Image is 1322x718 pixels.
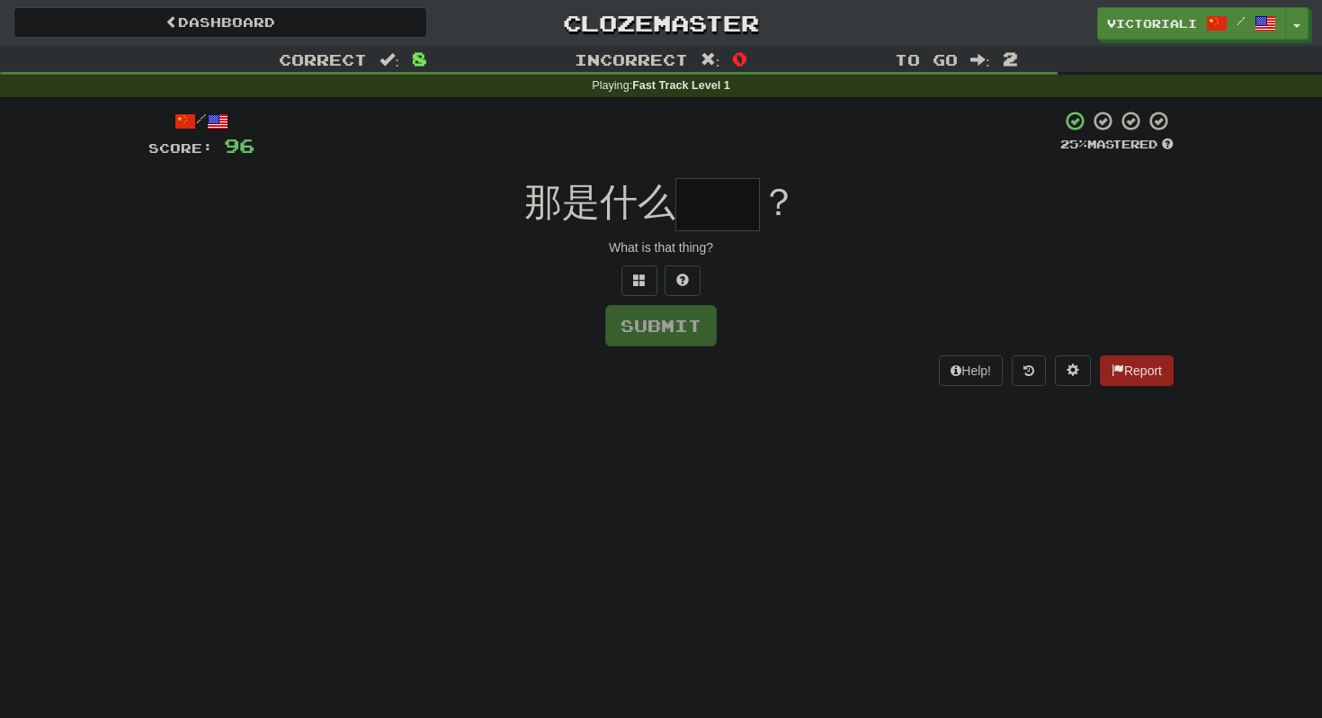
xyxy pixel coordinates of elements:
span: 2 [1003,48,1018,69]
div: What is that thing? [148,238,1174,256]
a: VictoriaLi / [1097,7,1286,40]
span: : [701,52,720,67]
strong: Fast Track Level 1 [632,79,730,92]
span: Incorrect [575,50,688,68]
div: / [148,110,255,132]
button: Submit [605,305,717,346]
button: Round history (alt+y) [1012,355,1046,386]
span: 0 [732,48,747,69]
a: Dashboard [13,7,427,38]
span: 8 [412,48,427,69]
span: To go [895,50,958,68]
span: : [970,52,990,67]
span: Correct [279,50,367,68]
button: Report [1100,355,1174,386]
span: / [1237,14,1246,27]
button: Help! [939,355,1003,386]
span: : [380,52,399,67]
button: Switch sentence to multiple choice alt+p [621,265,657,296]
span: VictoriaLi [1107,15,1197,31]
a: Clozemaster [454,7,868,39]
div: Mastered [1060,137,1174,153]
span: ？ [760,181,798,223]
button: Single letter hint - you only get 1 per sentence and score half the points! alt+h [665,265,701,296]
span: 25 % [1060,137,1087,151]
span: 那是什么 [524,181,675,223]
span: 96 [224,134,255,157]
span: Score: [148,140,213,156]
